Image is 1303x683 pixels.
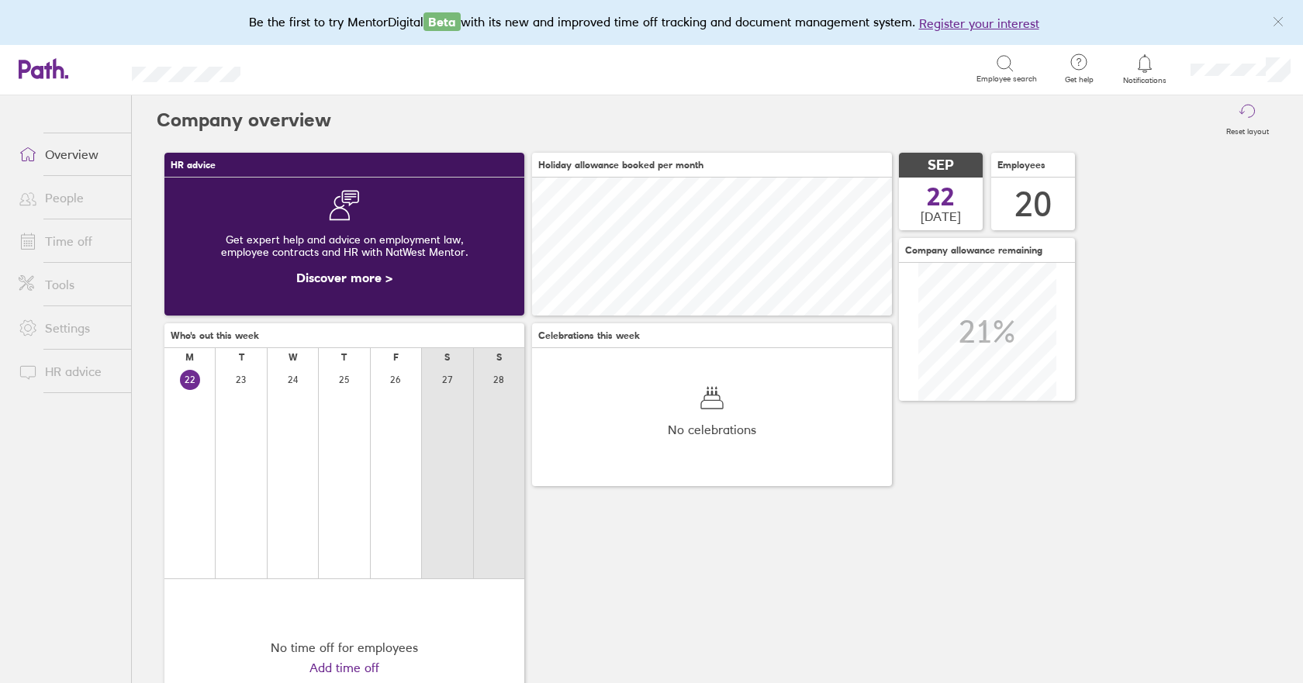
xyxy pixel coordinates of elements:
a: Settings [6,312,131,343]
a: Add time off [309,661,379,674]
span: Company allowance remaining [905,245,1042,256]
div: Be the first to try MentorDigital with its new and improved time off tracking and document manage... [249,12,1055,33]
div: No time off for employees [271,640,418,654]
div: F [393,352,399,363]
div: T [239,352,244,363]
a: People [6,182,131,213]
span: Who's out this week [171,330,259,341]
span: Notifications [1120,76,1170,85]
h2: Company overview [157,95,331,145]
div: Get expert help and advice on employment law, employee contracts and HR with NatWest Mentor. [177,221,512,271]
span: [DATE] [921,209,961,223]
div: S [444,352,450,363]
button: Reset layout [1217,95,1278,145]
div: S [496,352,502,363]
span: Employee search [976,74,1037,84]
button: Register your interest [919,14,1039,33]
div: W [289,352,298,363]
div: Search [282,61,322,75]
span: SEP [928,157,954,174]
span: Employees [997,160,1046,171]
a: Discover more > [296,270,392,285]
a: Notifications [1120,53,1170,85]
div: M [185,352,194,363]
span: HR advice [171,160,216,171]
span: No celebrations [668,423,756,436]
span: 22 [927,185,955,209]
a: Overview [6,139,131,170]
a: Time off [6,226,131,257]
span: Beta [423,12,461,31]
span: Get help [1054,75,1104,85]
a: HR advice [6,356,131,387]
span: Holiday allowance booked per month [538,160,703,171]
span: Celebrations this week [538,330,640,341]
label: Reset layout [1217,122,1278,136]
div: 20 [1014,185,1052,224]
a: Tools [6,269,131,300]
div: T [341,352,347,363]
